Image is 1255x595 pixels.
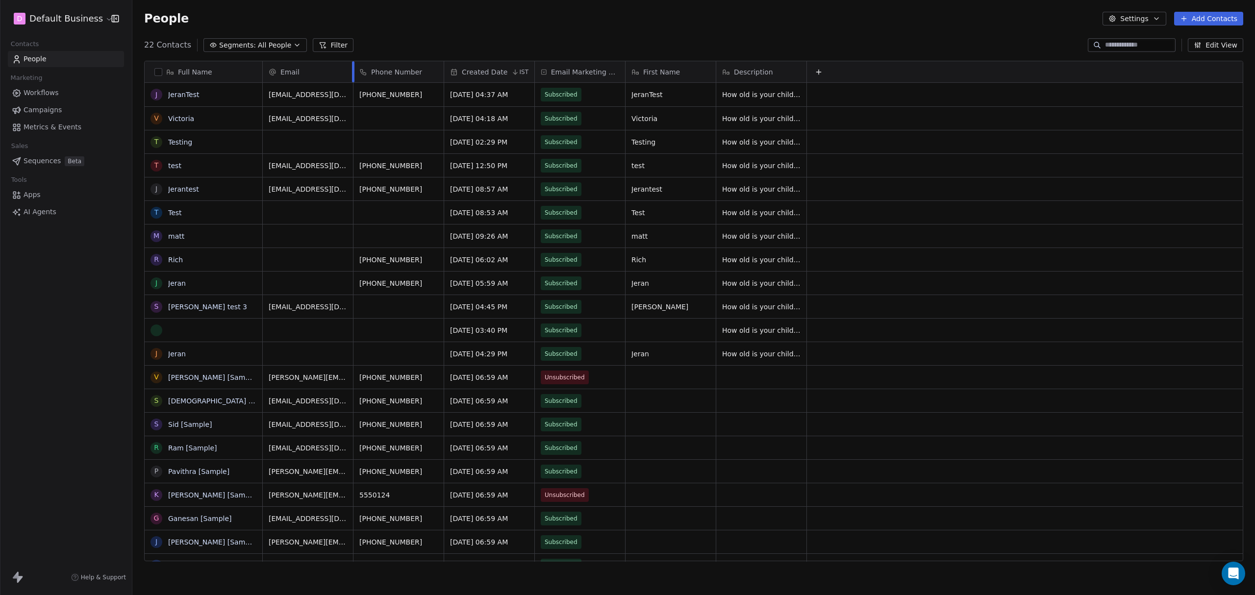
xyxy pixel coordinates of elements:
[8,187,124,203] a: Apps
[545,443,577,453] span: Subscribed
[359,278,438,288] span: [PHONE_NUMBER]
[545,208,577,218] span: Subscribed
[313,38,353,52] button: Filter
[168,562,223,570] a: Caitlin [Sample]
[153,231,159,241] div: m
[155,184,157,194] div: J
[6,71,47,85] span: Marketing
[545,137,577,147] span: Subscribed
[545,372,585,382] span: Unsubscribed
[8,102,124,118] a: Campaigns
[154,419,159,429] div: S
[269,514,347,523] span: [EMAIL_ADDRESS][DOMAIN_NAME]
[631,255,710,265] span: Rich
[359,443,438,453] span: [PHONE_NUMBER]
[450,184,528,194] span: [DATE] 08:57 AM
[168,162,181,170] a: test
[65,156,84,166] span: Beta
[450,302,528,312] span: [DATE] 04:45 PM
[6,37,43,51] span: Contacts
[155,278,157,288] div: J
[450,514,528,523] span: [DATE] 06:59 AM
[154,490,158,500] div: K
[631,90,710,99] span: JeranTest
[545,184,577,194] span: Subscribed
[280,67,300,77] span: Email
[168,350,186,358] a: Jeran
[168,256,183,264] a: Rich
[519,68,528,76] span: IST
[450,208,528,218] span: [DATE] 08:53 AM
[168,138,192,146] a: Testing
[545,90,577,99] span: Subscribed
[450,396,528,406] span: [DATE] 06:59 AM
[263,61,353,82] div: Email
[154,113,159,124] div: V
[545,396,577,406] span: Subscribed
[168,397,279,405] a: [DEMOGRAPHIC_DATA] [Sample]
[545,349,577,359] span: Subscribed
[269,561,347,570] span: [EMAIL_ADDRESS][DOMAIN_NAME]
[450,114,528,124] span: [DATE] 04:18 AM
[734,67,773,77] span: Description
[269,467,347,476] span: [PERSON_NAME][EMAIL_ADDRESS][DOMAIN_NAME]
[631,137,710,147] span: Testing
[545,420,577,429] span: Subscribed
[450,325,528,335] span: [DATE] 03:40 PM
[1174,12,1243,25] button: Add Contacts
[168,303,247,311] a: [PERSON_NAME] test 3
[722,325,801,335] span: How old is your child? : How would you describe the alignment of your child's teeth? : a) Mostly ...
[722,90,801,99] span: How old is your child? : 10–12 How would you describe the alignment of your child's teeth? : b) S...
[17,14,23,24] span: D
[269,184,347,194] span: [EMAIL_ADDRESS][DOMAIN_NAME]
[545,490,585,500] span: Unsubscribed
[263,83,1244,562] div: grid
[353,61,444,82] div: Phone Number
[168,373,258,381] a: [PERSON_NAME] [Sample]
[8,153,124,169] a: SequencesBeta
[722,161,801,171] span: How old is your child? : Under 7 How would you describe the alignment of your child's teeth? : a)...
[551,67,619,77] span: Email Marketing Consent
[450,490,528,500] span: [DATE] 06:59 AM
[24,122,81,132] span: Metrics & Events
[154,207,159,218] div: T
[359,514,438,523] span: [PHONE_NUMBER]
[450,443,528,453] span: [DATE] 06:59 AM
[631,184,710,194] span: Jerantest
[545,561,577,570] span: Subscribed
[359,396,438,406] span: [PHONE_NUMBER]
[155,90,157,100] div: J
[462,67,507,77] span: Created Date
[12,10,104,27] button: DDefault Business
[24,54,47,64] span: People
[359,467,438,476] span: [PHONE_NUMBER]
[258,40,291,50] span: All People
[269,490,347,500] span: [PERSON_NAME][EMAIL_ADDRESS][DOMAIN_NAME]
[722,184,801,194] span: How old is your child? : 10–12 How would you describe the alignment of your child's teeth? : b) S...
[359,90,438,99] span: [PHONE_NUMBER]
[168,421,212,428] a: Sid [Sample]
[269,302,347,312] span: [EMAIL_ADDRESS][DOMAIN_NAME]
[1103,12,1166,25] button: Settings
[168,491,258,499] a: [PERSON_NAME] [Sample]
[631,231,710,241] span: matt
[716,61,806,82] div: Description
[359,561,438,570] span: [PHONE_NUMBER]
[545,325,577,335] span: Subscribed
[545,161,577,171] span: Subscribed
[450,137,528,147] span: [DATE] 02:29 PM
[71,573,126,581] a: Help & Support
[545,231,577,241] span: Subscribed
[269,420,347,429] span: [EMAIL_ADDRESS][DOMAIN_NAME]
[450,349,528,359] span: [DATE] 04:29 PM
[722,114,801,124] span: How old is your child? : Over 15 How would you describe the alignment of your child's teeth? : d)...
[168,185,199,193] a: Jerantest
[269,443,347,453] span: [EMAIL_ADDRESS][DOMAIN_NAME]
[144,11,189,26] span: People
[450,561,528,570] span: [DATE] 06:59 AM
[371,67,422,77] span: Phone Number
[154,301,159,312] div: S
[168,279,186,287] a: Jeran
[8,119,124,135] a: Metrics & Events
[168,232,184,240] a: matt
